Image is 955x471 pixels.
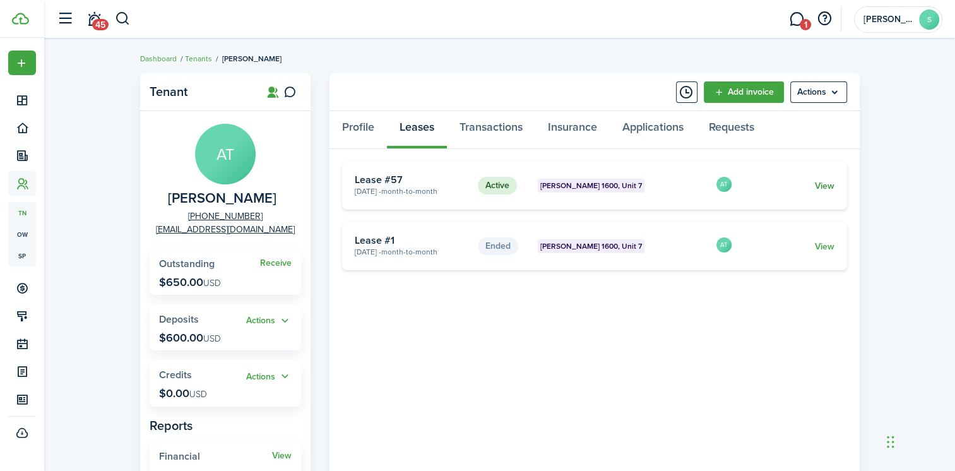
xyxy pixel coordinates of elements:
span: 45 [92,19,109,30]
span: [PERSON_NAME] 1600, Unit 7 [540,241,642,252]
a: Transactions [447,111,535,149]
button: Actions [246,369,292,384]
span: USD [203,277,221,290]
span: Month-to-month [381,246,437,258]
span: Month-to-month [381,186,437,197]
avatar-text: S [919,9,939,30]
a: Requests [696,111,767,149]
button: Actions [246,314,292,328]
a: Messaging [785,3,809,35]
a: Tenants [185,53,212,64]
img: TenantCloud [12,13,29,25]
panel-main-subtitle: Reports [150,416,301,435]
widget-stats-title: Financial [159,451,272,462]
p: $600.00 [159,331,221,344]
status: Active [478,177,517,194]
span: Aaron Trevino [168,191,276,206]
a: [EMAIL_ADDRESS][DOMAIN_NAME] [156,223,295,236]
span: Deposits [159,312,199,326]
iframe: Chat Widget [883,410,946,471]
button: Open menu [790,81,847,103]
a: Dashboard [140,53,177,64]
a: tn [8,202,36,224]
p: $650.00 [159,276,221,289]
a: Add invoice [704,81,784,103]
a: View [272,451,292,461]
a: Applications [610,111,696,149]
panel-main-title: Tenant [150,85,251,99]
p: $0.00 [159,387,207,400]
a: Profile [329,111,387,149]
button: Open resource center [814,8,835,30]
card-title: Lease #1 [355,235,468,246]
a: sp [8,245,36,266]
div: Drag [887,423,894,461]
a: View [814,179,834,193]
button: Open sidebar [53,7,77,31]
button: Open menu [246,369,292,384]
button: Search [115,8,131,30]
span: Sonja [863,15,914,24]
span: Credits [159,367,192,382]
a: View [814,240,834,253]
a: ow [8,224,36,245]
span: USD [203,332,221,345]
a: [PHONE_NUMBER] [188,210,263,223]
card-title: Lease #57 [355,174,468,186]
a: Receive [260,258,292,268]
span: [PERSON_NAME] 1600, Unit 7 [540,180,642,191]
menu-btn: Actions [790,81,847,103]
card-description: [DATE] - [355,186,468,197]
a: Notifications [82,3,106,35]
span: [PERSON_NAME] [222,53,282,64]
avatar-text: AT [195,124,256,184]
button: Timeline [676,81,697,103]
span: 1 [800,19,811,30]
span: USD [189,388,207,401]
status: Ended [478,237,518,255]
button: Open menu [8,51,36,75]
button: Open menu [246,314,292,328]
a: Insurance [535,111,610,149]
card-description: [DATE] - [355,246,468,258]
span: Outstanding [159,256,215,271]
